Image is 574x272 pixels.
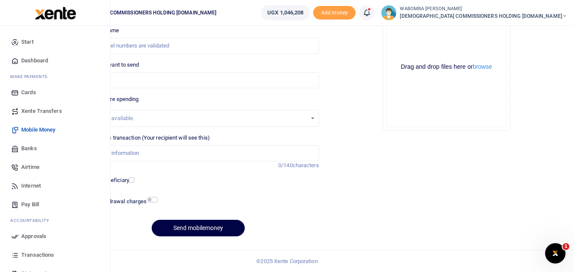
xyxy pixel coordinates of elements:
span: Cards [21,88,36,97]
span: Approvals [21,232,46,241]
a: Mobile Money [7,121,103,139]
img: logo-large [35,7,76,20]
a: Cards [7,83,103,102]
a: Banks [7,139,103,158]
h6: Include withdrawal charges [79,198,154,205]
li: Wallet ballance [257,5,313,20]
span: [DEMOGRAPHIC_DATA] COMMISSIONERS HOLDING [DOMAIN_NAME] [400,12,567,20]
label: Memo for this transaction (Your recipient will see this) [77,134,210,142]
a: Approvals [7,227,103,246]
img: profile-user [381,5,396,20]
span: Mobile Money [21,126,55,134]
a: Airtime [7,158,103,177]
a: Internet [7,177,103,195]
a: profile-user WABOMBA [PERSON_NAME] [DEMOGRAPHIC_DATA] COMMISSIONERS HOLDING [DOMAIN_NAME] [381,5,567,20]
a: Dashboard [7,51,103,70]
div: File Uploader [383,3,510,131]
span: countability [17,217,49,224]
div: No options available. [84,114,306,123]
div: Drag and drop files here or [387,63,506,71]
span: [DEMOGRAPHIC_DATA] COMMISSIONERS HOLDING [DOMAIN_NAME] [51,9,220,17]
a: Start [7,33,103,51]
a: logo-small logo-large logo-large [34,9,76,16]
span: 0/140 [278,162,293,168]
span: Start [21,38,34,46]
span: Internet [21,182,41,190]
iframe: Intercom live chat [545,243,566,264]
span: 1 [563,243,569,250]
span: Pay Bill [21,200,39,209]
span: Dashboard [21,56,48,65]
span: characters [293,162,319,168]
a: Transactions [7,246,103,264]
button: browse [473,64,492,70]
a: Pay Bill [7,195,103,214]
input: UGX [77,72,319,88]
a: Xente Transfers [7,102,103,121]
span: Xente Transfers [21,107,62,115]
a: UGX 1,046,208 [261,5,310,20]
input: Enter extra information [77,145,319,161]
span: Transactions [21,251,54,259]
span: Airtime [21,163,40,171]
li: Toup your wallet [313,6,356,20]
span: UGX 1,046,208 [267,8,303,17]
span: ake Payments [14,73,48,80]
small: WABOMBA [PERSON_NAME] [400,6,567,13]
a: Add money [313,9,356,15]
input: MTN & Airtel numbers are validated [77,38,319,54]
li: Ac [7,214,103,227]
li: M [7,70,103,83]
span: Banks [21,144,37,153]
button: Send mobilemoney [152,220,245,236]
span: Add money [313,6,356,20]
